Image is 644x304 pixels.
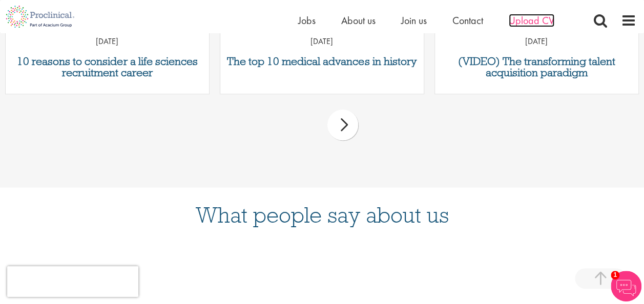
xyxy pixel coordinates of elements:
[509,14,554,27] a: Upload CV
[611,271,619,279] span: 1
[341,14,376,27] a: About us
[452,14,483,27] a: Contact
[6,36,209,48] p: [DATE]
[220,36,424,48] p: [DATE]
[435,36,638,48] p: [DATE]
[327,110,358,140] div: next
[298,14,316,27] a: Jobs
[225,56,419,67] a: The top 10 medical advances in history
[611,271,641,301] img: Chatbot
[11,56,204,78] a: 10 reasons to consider a life sciences recruitment career
[401,14,427,27] a: Join us
[440,56,633,78] a: (VIDEO) The transforming talent acquisition paradigm
[7,266,138,297] iframe: reCAPTCHA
